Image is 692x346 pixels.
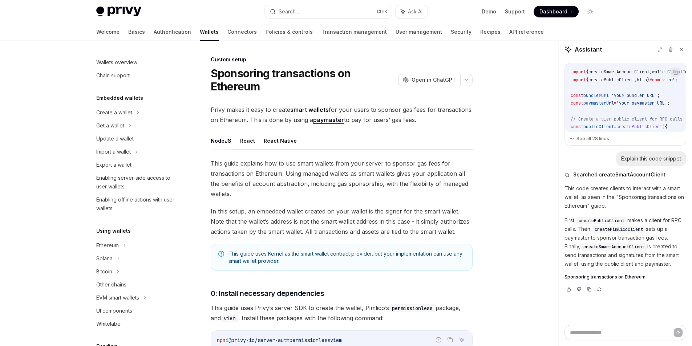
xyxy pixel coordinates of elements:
[564,216,686,268] p: First, makes a client for RPC calls. Then, sets up a paymaster to sponsor transaction gas fees. F...
[96,23,120,41] a: Welcome
[595,227,643,232] span: createPimlicoClient
[445,335,455,345] button: Copy the contents from the code block
[616,100,667,106] span: 'your paymaster URL'
[408,8,422,15] span: Ask AI
[637,77,647,83] span: http
[657,93,660,98] span: ;
[649,69,652,75] span: ,
[649,77,660,83] span: from
[451,23,472,41] a: Security
[634,77,637,83] span: ,
[583,100,614,106] span: paymasterUrl
[611,93,657,98] span: 'your bundler URL'
[211,288,324,298] span: 0: Install necessary dependencies
[96,254,113,263] div: Solana
[96,160,131,169] div: Export a wallet
[571,116,683,122] span: // Create a viem public client for RPC calls
[90,56,183,69] a: Wallets overview
[564,274,686,280] a: Sponsoring transactions on Ethereum
[228,337,290,343] span: @privy-io/server-auth
[575,45,602,54] span: Assistant
[96,108,132,117] div: Create a wallet
[571,93,583,98] span: const
[96,280,126,289] div: Other chains
[228,250,465,265] span: This guide uses Kernel as the smart wallet contract provider, but your implementation can use any...
[534,6,579,17] a: Dashboard
[571,132,586,138] span: chain:
[90,132,183,145] a: Update a wallet
[90,193,183,215] a: Enabling offline actions with user wallets
[505,8,525,15] a: Support
[227,23,257,41] a: Connectors
[96,58,137,67] div: Wallets overview
[482,8,496,15] a: Demo
[211,67,395,93] h1: Sponsoring transactions on Ethereum
[412,76,456,84] span: Open in ChatGPT
[564,171,686,178] button: Searched createSmartAccountClient
[330,337,342,343] span: viem
[571,100,583,106] span: const
[604,132,606,138] span: ,
[583,124,614,130] span: publicClient
[539,8,567,15] span: Dashboard
[211,206,473,237] span: In this setup, an embedded wallet created on your wallet is the signer for the smart wallet. Note...
[398,74,460,86] button: Open in ChatGPT
[90,278,183,291] a: Other chains
[290,106,329,113] strong: smart wallets
[96,195,179,213] div: Enabling offline actions with user wallets
[571,124,583,130] span: const
[396,23,442,41] a: User management
[264,132,297,149] button: React Native
[609,93,611,98] span: =
[569,134,681,144] button: See all 28 lines
[96,319,122,328] div: Whitelabel
[211,158,473,199] span: This guide explains how to use smart wallets from your server to sponsor gas fees for transaction...
[457,335,466,345] button: Ask AI
[564,274,646,280] span: Sponsoring transactions on Ethereum
[96,147,131,156] div: Import a wallet
[313,116,344,124] a: paymaster
[200,23,219,41] a: Wallets
[96,71,130,80] div: Chain support
[96,134,134,143] div: Update a wallet
[614,124,616,130] span: =
[96,7,141,17] img: light logo
[584,6,596,17] button: Toggle dark mode
[571,77,586,83] span: import
[671,68,680,77] button: Copy the contents from the code block
[588,77,634,83] span: createPublicClient
[240,132,255,149] button: React
[667,100,670,106] span: ;
[396,5,428,18] button: Ask AI
[660,77,675,83] span: 'viem'
[211,105,473,125] span: Privy makes it easy to create for your users to sponsor gas fees for transactions on Ethereum. Th...
[377,9,388,15] span: Ctrl K
[434,335,443,345] button: Report incorrect code
[96,267,112,276] div: Bitcoin
[211,56,473,63] div: Custom setup
[662,124,667,130] span: ({
[96,121,124,130] div: Get a wallet
[211,132,231,149] button: NodeJS
[90,69,183,82] a: Chain support
[96,241,119,250] div: Ethereum
[218,251,224,257] svg: Note
[290,337,330,343] span: permissionless
[586,77,588,83] span: {
[265,5,392,18] button: Search...CtrlK
[90,158,183,171] a: Export a wallet
[96,227,131,235] h5: Using wallets
[279,7,299,16] div: Search...
[564,184,686,210] p: This code creates clients to interact with a smart wallet, as seen in the "Sponsoring transaction...
[583,93,609,98] span: bundlerUrl
[154,23,191,41] a: Authentication
[226,337,228,343] span: i
[616,124,662,130] span: createPublicClient
[579,218,624,224] span: createPublicClient
[90,171,183,193] a: Enabling server-side access to user wallets
[480,23,501,41] a: Recipes
[583,244,644,250] span: createSmartAccountClient
[614,100,616,106] span: =
[96,94,143,102] h5: Embedded wallets
[674,328,683,337] button: Send message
